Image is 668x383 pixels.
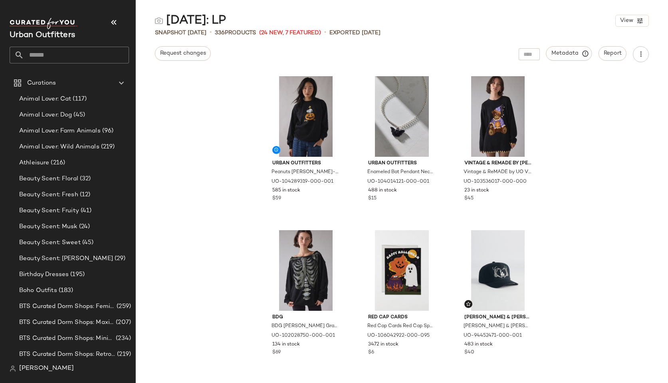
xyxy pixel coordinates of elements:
span: Peanuts [PERSON_NAME]-O-Lantern Graphic Crew Neck Pullover Top in Black, Women's at Urban Outfitters [272,169,339,176]
button: View [615,15,649,27]
span: (32) [78,174,91,184]
span: Metadata [551,50,587,57]
span: [PERSON_NAME] & [PERSON_NAME] [464,314,532,321]
span: Animal Lover: Wild Animals [19,142,99,152]
button: Report [599,46,626,61]
span: $15 [368,195,377,202]
img: 94452471_001_b [458,230,538,311]
span: (45) [72,111,85,120]
span: UO-94452471-000-001 [464,332,522,340]
span: 3472 in stock [368,341,398,348]
span: $59 [272,195,281,202]
span: (24 New, 7 Featured) [259,29,321,37]
span: [PERSON_NAME] [19,364,74,373]
span: UO-104289319-000-001 [272,178,333,186]
img: svg%3e [466,302,471,306]
span: BTS Curated Dorm Shops: Maximalist [19,318,114,327]
span: Vintage & ReMADE by [PERSON_NAME] [464,160,532,167]
span: $6 [368,349,374,356]
img: 102028750_001_b [266,230,346,311]
span: 134 in stock [272,341,300,348]
span: (216) [49,158,65,168]
span: BTS Curated Dorm Shops: Feminine [19,302,115,311]
p: Exported [DATE] [329,29,381,37]
span: (29) [113,254,126,263]
span: Urban Outfitters [272,160,340,167]
span: BDG [PERSON_NAME] Graphic Off-The-Shoulder Pullover Top in Black, Women's at Urban Outfitters [272,323,339,330]
span: Animal Lover: Cat [19,95,71,104]
span: Animal Lover: Farm Animals [19,126,101,136]
span: BTS Curated Dorm Shops: Retro+ Boho [19,350,115,359]
span: Enameled Bat Pendant Necklace in Black, Women's at Urban Outfitters [367,169,435,176]
span: 23 in stock [464,187,489,194]
span: (234) [114,334,131,343]
span: Athleisure [19,158,49,168]
img: 103536017_000_b [458,76,538,157]
span: Request changes [160,50,206,57]
span: Urban Outfitters [368,160,436,167]
span: (219) [115,350,131,359]
img: 104014121_001_b [362,76,442,157]
span: BTS Curated Dorm Shops: Minimalist [19,334,114,343]
span: Beauty Scent: Fruity [19,206,79,215]
span: Boho Outfits [19,286,57,295]
span: Beauty Scent: [PERSON_NAME] [19,254,113,263]
span: Birthday Dresses [19,270,69,279]
img: svg%3e [10,365,16,372]
span: 585 in stock [272,187,300,194]
span: Animal Lover: Dog [19,111,72,120]
img: 106042922_095_m [362,230,442,311]
button: Metadata [546,46,592,61]
span: $69 [272,349,281,356]
span: 483 in stock [464,341,493,348]
span: Beauty Scent: Musk [19,222,77,231]
span: Red Cap Cards Red Cap Spooky S'mores [DATE] Card at Urban Outfitters [367,323,435,330]
span: Beauty Scent: Fresh [19,190,78,199]
div: Products [215,29,256,37]
span: Beauty Scent: Floral [19,174,78,184]
span: Vintage & ReMADE by UO Vintage By UO [DATE] Sweater in Assorted, Women's at Urban Outfitters [464,169,531,176]
span: • [210,28,212,38]
span: (96) [101,126,114,136]
span: 336 [215,30,225,36]
span: View [620,18,633,24]
span: UO-102028750-000-001 [272,332,335,340]
span: Report [603,50,622,57]
img: 104289319_001_b [266,76,346,157]
span: (183) [57,286,73,295]
span: UO-104014121-000-001 [367,178,429,186]
span: Current Company Name [10,31,75,39]
span: UO-106042922-000-095 [367,332,430,340]
span: (45) [81,238,94,247]
span: Curations [27,79,56,88]
span: (259) [115,302,131,311]
img: cfy_white_logo.C9jOOHJF.svg [10,18,77,29]
span: (41) [79,206,92,215]
span: (207) [114,318,131,327]
span: (195) [69,270,85,279]
span: UO-103536017-000-000 [464,178,527,186]
span: [PERSON_NAME] & [PERSON_NAME] MLB Los Angeles Dodgers Skeleton Hand Hat in Black, Men's at Urban ... [464,323,531,330]
span: (219) [99,142,115,152]
div: [DATE]: LP [155,13,226,29]
span: (24) [77,222,90,231]
span: $40 [464,349,474,356]
span: (12) [78,190,91,199]
span: BDG [272,314,340,321]
span: Snapshot [DATE] [155,29,206,37]
span: 488 in stock [368,187,397,194]
span: Red Cap Cards [368,314,436,321]
button: Request changes [155,46,211,61]
span: $45 [464,195,474,202]
span: • [324,28,326,38]
span: (117) [71,95,87,104]
img: svg%3e [155,17,163,25]
span: Beauty Scent: Sweet [19,238,81,247]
